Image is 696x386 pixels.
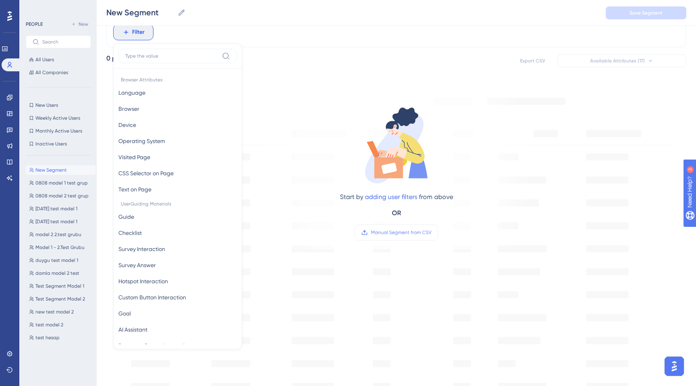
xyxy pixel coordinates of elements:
[118,120,136,130] span: Device
[35,128,82,134] span: Monthly Active Users
[26,333,96,342] button: test hesap
[118,305,237,322] button: Goal
[118,136,165,146] span: Operating System
[118,212,134,222] span: Guide
[118,168,174,178] span: CSS Selector on Page
[118,225,237,241] button: Checklist
[106,54,133,63] div: 0 people
[35,257,78,264] span: duygu test model 1
[26,217,96,226] button: [DATE] test model 1
[26,191,96,201] button: 0808 model 2 test grup
[35,115,80,121] span: Weekly Active Users
[26,230,96,239] button: model 2 2.test grubu
[26,126,91,136] button: Monthly Active Users
[26,21,43,27] div: PEOPLE
[118,289,237,305] button: Custom Button Interaction
[118,209,237,225] button: Guide
[35,334,60,341] span: test hesap
[35,283,84,289] span: Test Segment Model 1
[35,270,79,276] span: damla model 2 test
[118,117,237,133] button: Device
[26,307,96,317] button: new test model 2
[520,58,545,64] span: Export CSV
[118,338,237,354] button: Resource Center Interaction
[118,133,237,149] button: Operating System
[35,180,88,186] span: 0808 model 1 test grup
[26,113,91,123] button: Weekly Active Users
[26,320,96,330] button: test model 2
[118,322,237,338] button: AI Assistant
[35,69,68,76] span: All Companies
[26,100,91,110] button: New Users
[118,88,145,98] span: Language
[392,208,401,218] div: OR
[113,24,153,40] button: Filter
[26,139,91,149] button: Inactive Users
[35,193,89,199] span: 0808 model 2 test grup
[26,68,91,77] button: All Companies
[35,167,67,173] span: New Segment
[630,10,663,16] span: Save Segment
[26,281,96,291] button: Test Segment Model 1
[118,228,142,238] span: Checklist
[26,268,96,278] button: damla model 2 test
[35,141,67,147] span: Inactive Users
[26,165,96,175] button: New Segment
[35,218,77,225] span: [DATE] test model 1
[26,243,96,252] button: Model 1 - 2.Test Grubu
[35,309,74,315] span: new test model 2
[26,255,96,265] button: duygu test model 1
[118,101,237,117] button: Browser
[118,241,237,257] button: Survey Interaction
[106,7,174,18] input: Segment Name
[118,276,168,286] span: Hotspot Interaction
[118,260,156,270] span: Survey Answer
[26,204,96,214] button: [DATE] test model 1
[118,293,186,302] span: Custom Button Interaction
[35,244,85,251] span: Model 1 - 2.Test Grubu
[79,21,88,27] span: New
[118,73,237,85] span: Browser Attributes
[118,309,131,318] span: Goal
[118,341,191,351] span: Resource Center Interaction
[35,102,58,108] span: New Users
[132,27,145,37] span: Filter
[125,53,219,59] input: Type the value
[118,104,139,114] span: Browser
[35,205,77,212] span: [DATE] test model 1
[118,185,151,194] span: Text on Page
[557,54,686,67] button: Available Attributes (17)
[118,149,237,165] button: Visited Page
[118,257,237,273] button: Survey Answer
[512,54,553,67] button: Export CSV
[56,4,58,10] div: 3
[35,56,54,63] span: All Users
[35,296,85,302] span: Test Segment Model 2
[26,294,96,304] button: Test Segment Model 2
[662,354,686,378] iframe: UserGuiding AI Assistant Launcher
[118,244,165,254] span: Survey Interaction
[118,85,237,101] button: Language
[19,2,50,12] span: Need Help?
[118,325,147,334] span: AI Assistant
[68,19,91,29] button: New
[26,55,91,64] button: All Users
[42,39,84,45] input: Search
[590,58,645,64] span: Available Attributes (17)
[35,231,81,238] span: model 2 2.test grubu
[371,229,431,236] span: Manual Segment from CSV
[118,152,150,162] span: Visited Page
[606,6,686,19] button: Save Segment
[340,192,453,202] div: Start by from above
[365,193,417,201] a: adding user filters
[118,165,237,181] button: CSS Selector on Page
[118,181,237,197] button: Text on Page
[118,273,237,289] button: Hotspot Interaction
[118,197,237,209] span: UserGuiding Materials
[26,178,96,188] button: 0808 model 1 test grup
[35,322,63,328] span: test model 2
